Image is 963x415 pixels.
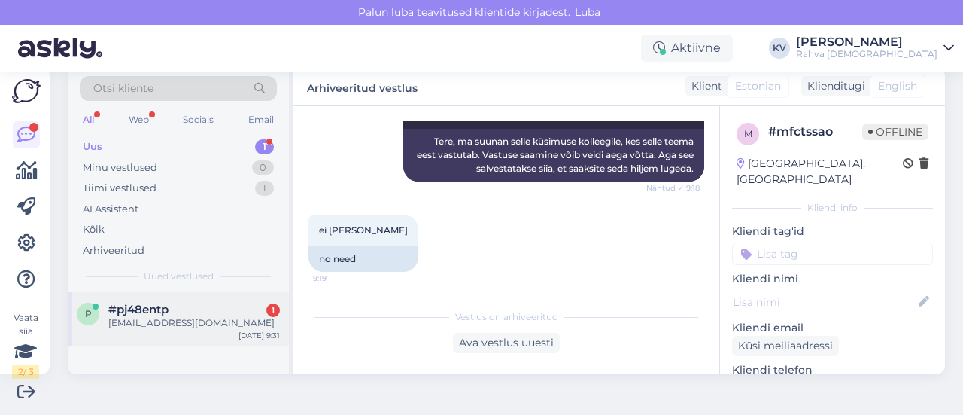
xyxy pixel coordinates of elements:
[685,78,722,94] div: Klient
[453,333,560,353] div: Ava vestlus uuesti
[144,270,214,283] span: Uued vestlused
[266,304,280,317] div: 1
[878,78,917,94] span: English
[313,273,369,284] span: 9:19
[455,310,558,324] span: Vestlus on arhiveeritud
[180,110,217,130] div: Socials
[238,330,280,341] div: [DATE] 9:31
[12,365,39,379] div: 2 / 3
[570,5,605,19] span: Luba
[255,181,274,196] div: 1
[744,128,752,139] span: m
[12,311,39,379] div: Vaata siia
[245,110,277,130] div: Email
[643,182,700,194] span: Nähtud ✓ 9:18
[80,110,97,130] div: All
[641,35,733,62] div: Aktiivne
[403,129,704,182] div: Tere, ma suunan selle küsimuse kolleegile, kes selle teema eest vastutab. Vastuse saamine võib ve...
[255,139,274,154] div: 1
[732,271,933,287] p: Kliendi nimi
[252,160,274,175] div: 0
[732,201,933,215] div: Kliendi info
[319,224,408,236] span: ei [PERSON_NAME]
[732,320,933,336] p: Kliendi email
[108,316,280,330] div: [EMAIL_ADDRESS][DOMAIN_NAME]
[796,36,954,60] a: [PERSON_NAME]Rahva [DEMOGRAPHIC_DATA]
[85,308,92,319] span: p
[796,36,937,48] div: [PERSON_NAME]
[126,110,152,130] div: Web
[12,79,41,103] img: Askly Logo
[801,78,865,94] div: Klienditugi
[733,294,916,310] input: Lisa nimi
[93,81,153,96] span: Otsi kliente
[83,160,157,175] div: Minu vestlused
[737,156,903,188] div: [GEOGRAPHIC_DATA], [GEOGRAPHIC_DATA]
[732,224,933,240] p: Kliendi tag'id
[83,243,144,258] div: Arhiveeritud
[83,139,102,154] div: Uus
[83,181,156,196] div: Tiimi vestlused
[735,78,781,94] span: Estonian
[108,303,169,316] span: #pj48entp
[796,48,937,60] div: Rahva [DEMOGRAPHIC_DATA]
[83,202,138,217] div: AI Assistent
[732,336,839,356] div: Küsi meiliaadressi
[308,246,418,272] div: no need
[769,38,790,59] div: KV
[768,123,862,141] div: # mfctssao
[862,124,928,140] span: Offline
[83,222,105,237] div: Kõik
[732,243,933,265] input: Lisa tag
[732,362,933,378] p: Kliendi telefon
[307,76,418,96] label: Arhiveeritud vestlus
